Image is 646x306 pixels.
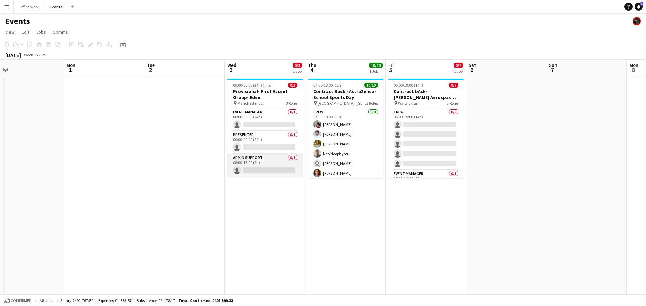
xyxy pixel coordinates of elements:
[308,79,383,178] app-job-card: 07:00-18:00 (11h)10/10Contract Back - AstraZenca - School Sports Day [GEOGRAPHIC_DATA], [GEOGRAPH...
[307,66,316,74] span: 4
[454,69,463,74] div: 1 Job
[33,28,49,36] a: Jobs
[237,101,265,106] span: Manchester ECT
[36,29,46,35] span: Jobs
[633,17,641,25] app-user-avatar: Blue Hat
[227,62,236,68] span: Wed
[11,298,32,303] span: Confirmed
[146,66,155,74] span: 2
[318,101,366,106] span: [GEOGRAPHIC_DATA], [GEOGRAPHIC_DATA], [GEOGRAPHIC_DATA], [GEOGRAPHIC_DATA]
[454,63,463,68] span: 0/7
[22,52,39,57] span: Week 35
[178,298,233,303] span: Total Confirmed £495 599.33
[147,62,155,68] span: Tue
[53,29,68,35] span: Comms
[42,52,48,57] div: BST
[5,16,30,26] h1: Events
[286,101,297,106] span: 3 Roles
[629,66,638,74] span: 8
[3,297,33,304] button: Confirmed
[449,83,458,88] span: 0/7
[313,83,343,88] span: 07:00-18:00 (11h)
[308,88,383,100] h3: Contract Back - AstraZenca - School Sports Day
[468,66,476,74] span: 6
[227,154,303,177] app-card-role: Admin Support0/108:00-16:00 (8h)
[5,29,15,35] span: View
[635,3,643,11] a: 1
[394,83,423,88] span: 05:00-19:00 (14h)
[288,83,297,88] span: 0/3
[388,108,464,170] app-card-role: Crew0/505:00-19:00 (14h)
[22,29,29,35] span: Edit
[3,28,17,36] a: View
[366,101,378,106] span: 3 Roles
[447,101,458,106] span: 3 Roles
[388,79,464,178] app-job-card: 05:00-19:00 (14h)0/7Contract bAck-[PERSON_NAME] Aerospace- Diamond dome Warwick uni3 RolesCrew0/5...
[67,62,75,68] span: Mon
[308,62,316,68] span: Thu
[469,62,476,68] span: Sat
[293,69,302,74] div: 1 Job
[364,83,378,88] span: 10/10
[388,88,464,100] h3: Contract bAck-[PERSON_NAME] Aerospace- Diamond dome
[640,2,643,6] span: 1
[227,79,303,177] app-job-card: 00:00-00:00 (24h) (Thu)0/3Provisional- First Ascent Group- Eden Manchester ECT3 RolesEvent Manage...
[44,0,68,13] button: Events
[549,62,557,68] span: Sun
[293,63,302,68] span: 0/3
[19,28,32,36] a: Edit
[388,62,394,68] span: Fri
[369,63,383,68] span: 10/10
[66,66,75,74] span: 1
[226,66,236,74] span: 3
[308,108,383,199] app-card-role: Crew8/807:00-18:00 (11h)[PERSON_NAME][PERSON_NAME][PERSON_NAME]Neo Neophytou [PERSON_NAME][PERSON...
[227,108,303,131] app-card-role: Event Manager0/100:00-00:00 (24h)
[14,0,44,13] button: Office work
[60,298,233,303] div: Salary £491 767.59 + Expenses £1 653.57 + Subsistence £2 178.17 =
[548,66,557,74] span: 7
[38,298,55,303] span: All jobs
[227,131,303,154] app-card-role: Presenter0/100:00-00:00 (24h)
[50,28,71,36] a: Comms
[5,52,21,58] div: [DATE]
[387,66,394,74] span: 5
[398,101,419,106] span: Warwick uni
[227,88,303,100] h3: Provisional- First Ascent Group- Eden
[630,62,638,68] span: Mon
[388,170,464,193] app-card-role: Event Manager0/105:00-19:00 (14h)
[369,69,382,74] div: 1 Job
[233,83,273,88] span: 00:00-00:00 (24h) (Thu)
